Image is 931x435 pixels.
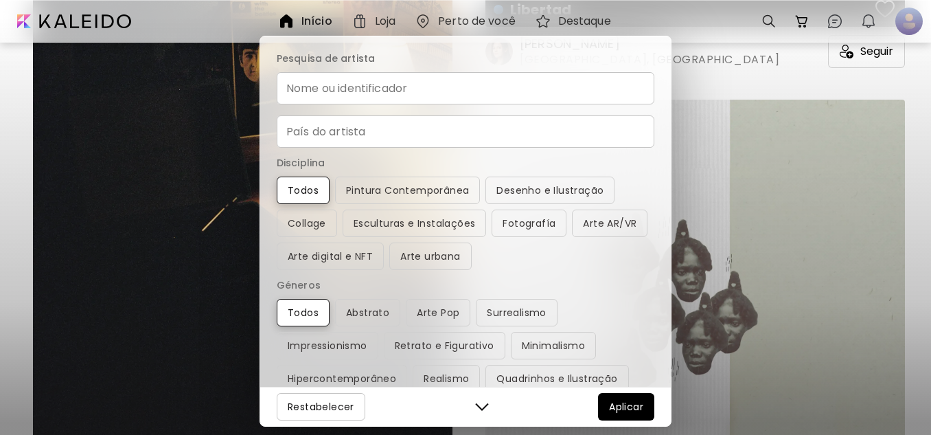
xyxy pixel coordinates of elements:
[346,304,389,321] span: Abstrato
[472,397,492,417] button: close
[288,215,326,232] span: Collage
[354,215,476,232] span: Esculturas e Instalações
[277,155,654,171] h6: Disciplina
[598,393,654,421] button: Aplicar
[572,210,647,237] button: Arte AR/VR
[335,177,480,204] button: Pintura Contemporânea
[503,215,555,232] span: Fotografía
[277,210,337,237] button: Collage
[496,182,604,199] span: Desenho e Ilustração
[609,399,643,415] span: Aplicar
[288,370,396,387] span: Hipercontemporâneo
[288,337,367,354] span: Impressionismo
[288,399,354,415] span: Restabelecer
[277,177,330,204] button: Todos
[417,304,459,321] span: Arte Pop
[277,332,378,359] button: Impressionismo
[522,337,585,354] span: Minimalismo
[485,365,628,392] button: Quadrinhos e Ilustração
[511,332,596,359] button: Minimalismo
[389,243,471,270] button: Arte urbana
[492,210,566,237] button: Fotografía
[485,177,614,204] button: Desenho e Ilustração
[406,299,470,326] button: Arte Pop
[277,299,330,326] button: Todos
[475,400,489,414] img: close
[583,215,636,232] span: Arte AR/VR
[476,299,557,326] button: Surrealismo
[288,248,373,265] span: Arte digital e NFT
[487,304,546,321] span: Surrealismo
[277,365,407,392] button: Hipercontemporâneo
[288,304,319,321] span: Todos
[288,182,319,199] span: Todos
[343,210,487,237] button: Esculturas e Instalações
[277,393,365,421] button: Restabelecer
[335,299,400,326] button: Abstrato
[277,243,384,270] button: Arte digital e NFT
[277,50,654,67] h6: Pesquisa de artista
[277,277,654,293] h6: Géneros
[400,248,460,265] span: Arte urbana
[384,332,505,359] button: Retrato e Figurativo
[424,370,469,387] span: Realismo
[496,370,617,387] span: Quadrinhos e Ilustração
[346,182,469,199] span: Pintura Contemporânea
[413,365,480,392] button: Realismo
[395,337,494,354] span: Retrato e Figurativo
